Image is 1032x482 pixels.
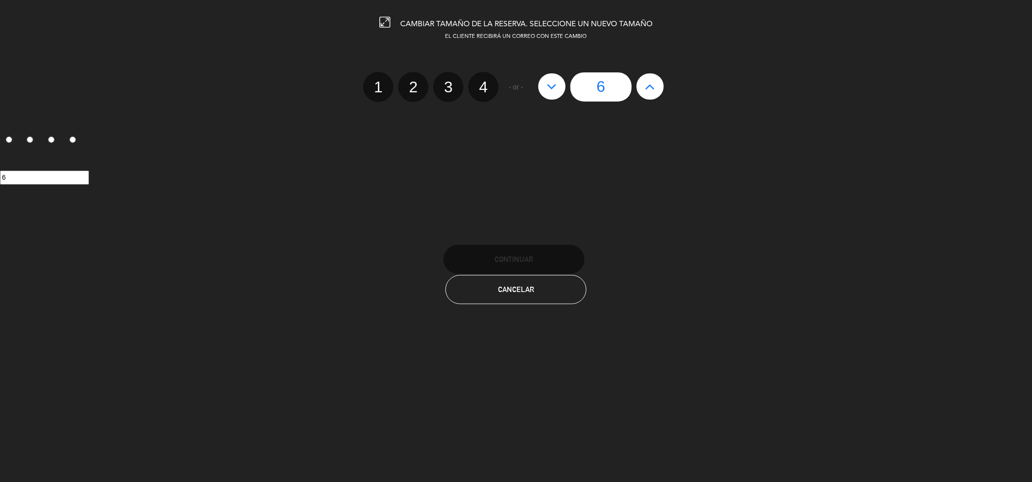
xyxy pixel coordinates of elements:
span: Cancelar [498,285,534,293]
button: Continuar [444,245,585,274]
label: 3 [433,72,463,102]
button: Cancelar [445,275,587,304]
label: 2 [398,72,428,102]
span: EL CLIENTE RECIBIRÁ UN CORREO CON ESTE CAMBIO [445,34,587,39]
span: Continuar [495,255,534,263]
input: 1 [6,137,12,143]
input: 2 [27,137,33,143]
label: 2 [21,133,43,149]
label: 4 [468,72,498,102]
span: - or - [509,82,523,93]
span: CAMBIAR TAMAÑO DE LA RESERVA. SELECCIONE UN NUEVO TAMAÑO [400,20,653,28]
label: 3 [43,133,64,149]
input: 4 [70,137,76,143]
label: 1 [363,72,393,102]
label: 4 [64,133,85,149]
input: 3 [48,137,54,143]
